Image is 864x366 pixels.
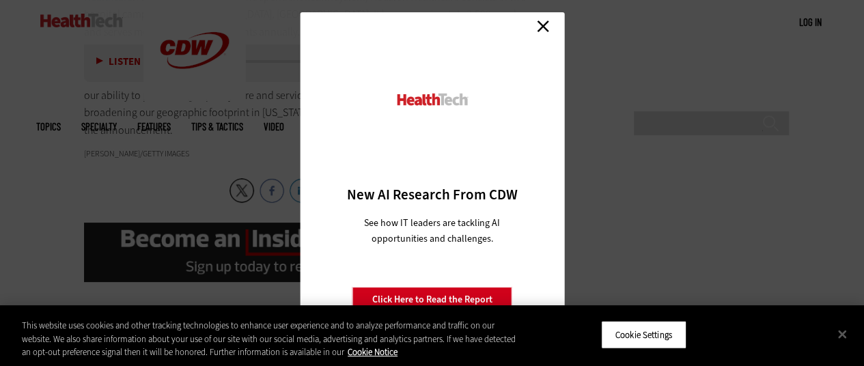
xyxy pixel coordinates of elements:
[352,287,512,313] a: Click Here to Read the Report
[348,215,516,247] p: See how IT leaders are tackling AI opportunities and challenges.
[324,185,540,204] h3: New AI Research From CDW
[22,319,518,359] div: This website uses cookies and other tracking technologies to enhance user experience and to analy...
[348,346,398,358] a: More information about your privacy
[395,92,469,107] img: HealthTech_0.png
[533,16,553,36] a: Close
[827,319,857,349] button: Close
[601,320,686,349] button: Cookie Settings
